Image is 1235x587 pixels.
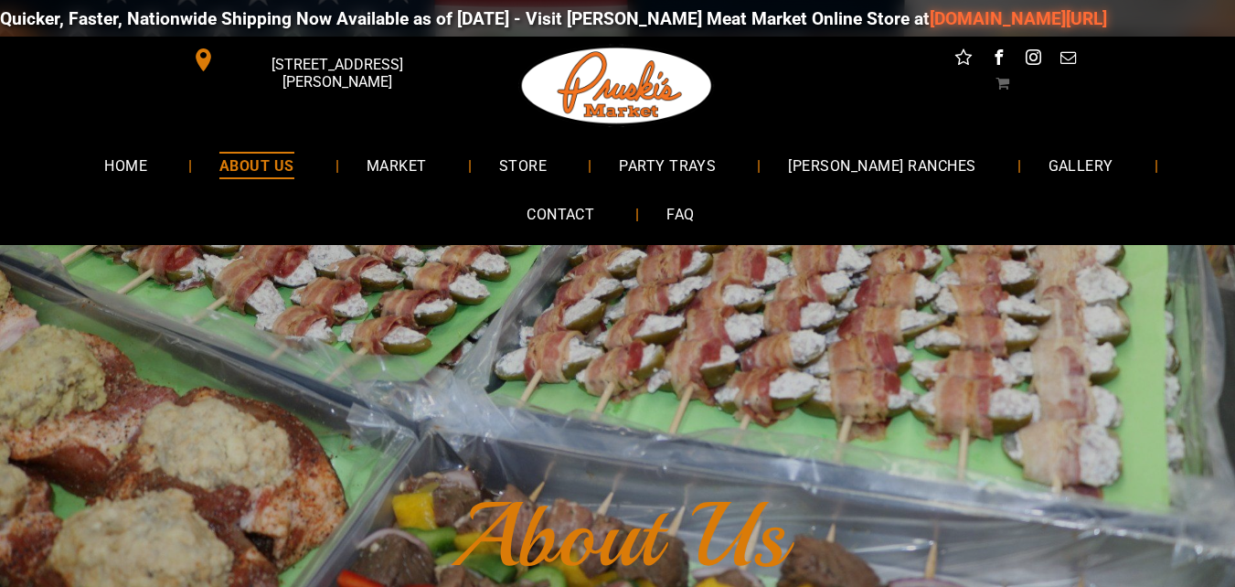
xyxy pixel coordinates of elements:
a: facebook [986,46,1010,74]
a: ABOUT US [192,141,322,189]
a: instagram [1021,46,1045,74]
img: Pruski-s+Market+HQ+Logo2-1920w.png [518,37,716,135]
a: MARKET [339,141,454,189]
a: STORE [472,141,574,189]
a: email [1056,46,1080,74]
a: Social network [952,46,975,74]
a: [PERSON_NAME] RANCHES [761,141,1003,189]
a: FAQ [639,190,721,239]
a: PARTY TRAYS [591,141,743,189]
a: [STREET_ADDRESS][PERSON_NAME] [179,46,459,74]
span: [STREET_ADDRESS][PERSON_NAME] [218,47,454,100]
a: CONTACT [499,190,622,239]
a: GALLERY [1021,141,1141,189]
a: HOME [77,141,175,189]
